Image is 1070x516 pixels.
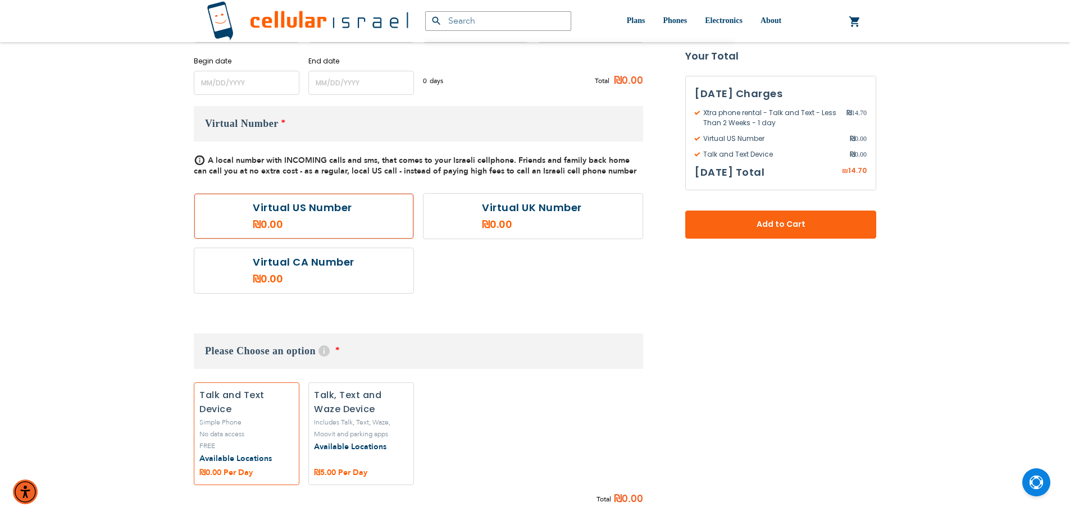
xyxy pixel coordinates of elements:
[848,166,867,175] span: 14.70
[705,16,743,25] span: Electronics
[595,76,609,86] span: Total
[695,85,867,102] h3: [DATE] Charges
[194,155,636,176] span: A local number with INCOMING calls and sms, that comes to your Israeli cellphone. Friends and fam...
[423,76,430,86] span: 0
[695,108,846,128] span: Xtra phone rental - Talk and Text - Less Than 2 Weeks - 1 day
[194,71,299,95] input: MM/DD/YYYY
[430,76,443,86] span: days
[194,56,299,66] label: Begin date
[850,134,855,144] span: ₪
[425,11,571,31] input: Search
[850,149,867,159] span: 0.00
[685,211,876,239] button: Add to Cart
[318,345,330,357] span: Help
[207,1,408,41] img: Cellular Israel Logo
[663,16,687,25] span: Phones
[622,491,643,508] span: 0.00
[614,491,622,508] span: ₪
[205,118,279,129] span: Virtual Number
[194,334,643,369] h3: Please Choose an option
[761,16,781,25] span: About
[308,71,414,95] input: MM/DD/YYYY
[199,453,272,464] a: Available Locations
[685,48,876,65] strong: Your Total
[842,166,848,176] span: ₪
[850,134,867,144] span: 0.00
[13,480,38,504] div: Accessibility Menu
[314,441,386,452] a: Available Locations
[722,219,839,231] span: Add to Cart
[308,56,414,66] label: End date
[627,16,645,25] span: Plans
[850,149,855,159] span: ₪
[695,164,764,181] h3: [DATE] Total
[597,494,611,505] span: Total
[846,108,852,118] span: ₪
[609,72,643,89] span: ₪0.00
[695,149,850,159] span: Talk and Text Device
[846,108,867,128] span: 14.70
[695,134,850,144] span: Virtual US Number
